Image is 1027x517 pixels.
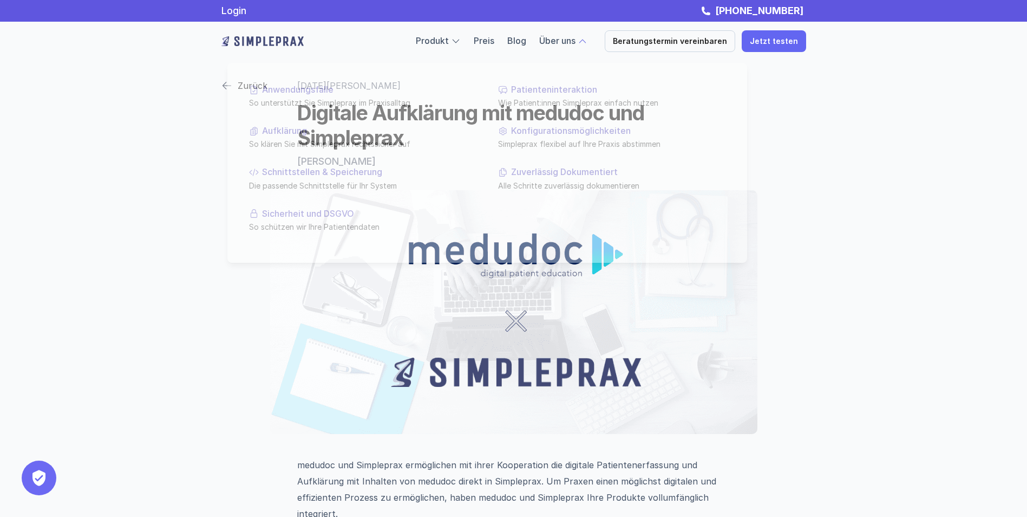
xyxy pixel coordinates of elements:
a: Produkt [416,35,449,46]
h1: Digitale Aufklärung mit medudoc und Simpleprax [297,101,730,150]
p: Jetzt testen [750,37,798,46]
p: [PERSON_NAME] [297,156,730,167]
p: [DATE][PERSON_NAME] [297,76,730,95]
a: Beratungstermin vereinbaren [605,30,735,52]
a: Login [221,5,246,16]
a: [PHONE_NUMBER] [712,5,806,16]
a: Über uns [539,35,575,46]
a: Blog [507,35,526,46]
a: Jetzt testen [742,30,806,52]
a: Zurück [221,76,267,95]
a: Preis [474,35,494,46]
p: Zurück [238,77,267,94]
strong: [PHONE_NUMBER] [715,5,803,16]
p: Beratungstermin vereinbaren [613,37,727,46]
